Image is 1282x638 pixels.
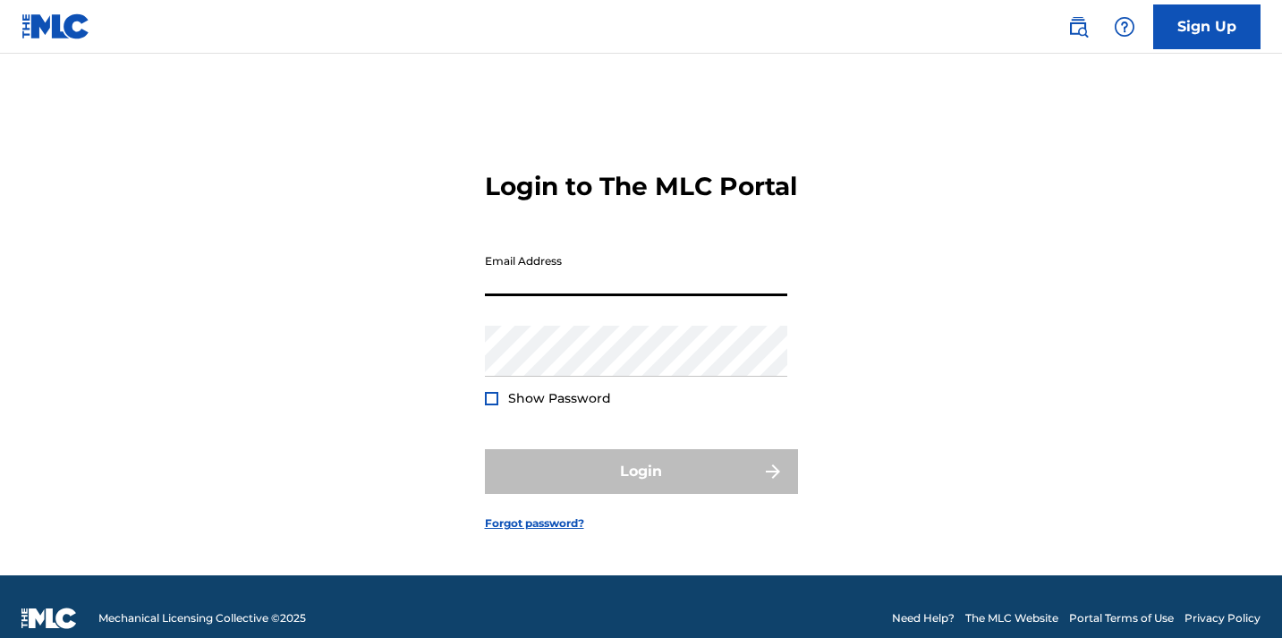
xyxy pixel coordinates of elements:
[21,13,90,39] img: MLC Logo
[1114,16,1135,38] img: help
[485,515,584,532] a: Forgot password?
[1107,9,1142,45] div: Help
[1060,9,1096,45] a: Public Search
[965,610,1058,626] a: The MLC Website
[1153,4,1261,49] a: Sign Up
[21,608,77,629] img: logo
[485,171,797,202] h3: Login to The MLC Portal
[892,610,955,626] a: Need Help?
[1184,610,1261,626] a: Privacy Policy
[1067,16,1089,38] img: search
[508,390,611,406] span: Show Password
[1193,552,1282,638] iframe: Chat Widget
[1069,610,1174,626] a: Portal Terms of Use
[98,610,306,626] span: Mechanical Licensing Collective © 2025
